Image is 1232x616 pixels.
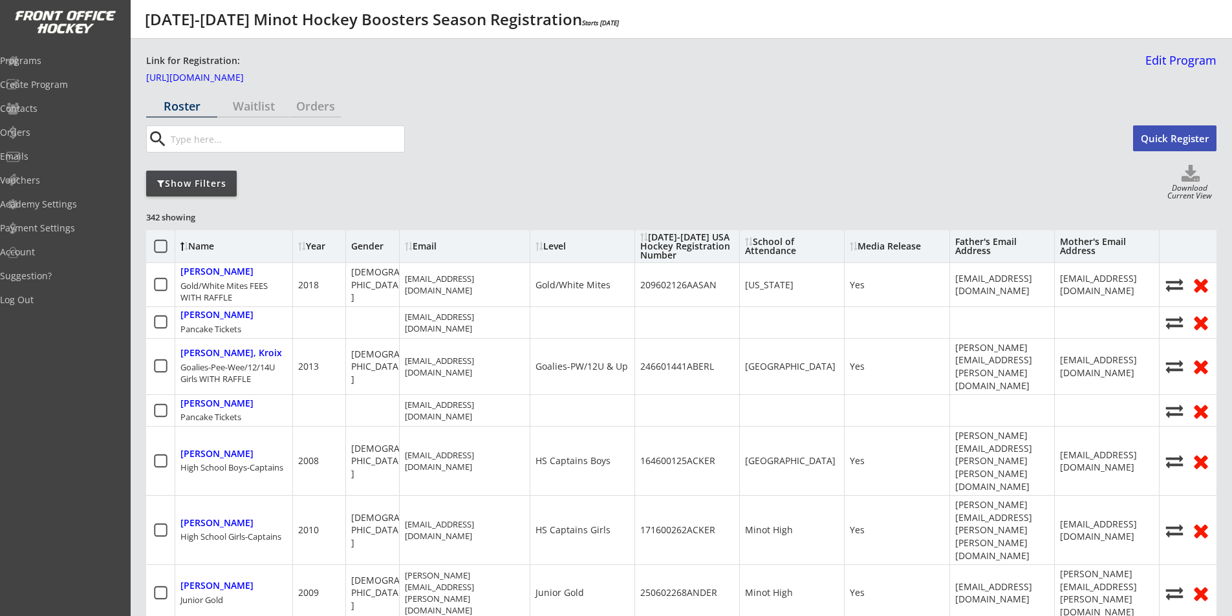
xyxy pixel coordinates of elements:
[180,518,254,529] div: [PERSON_NAME]
[1163,184,1216,202] div: Download Current View
[1165,402,1184,420] button: Move player
[298,454,319,467] div: 2008
[745,586,793,599] div: Minot High
[405,355,524,378] div: [EMAIL_ADDRESS][DOMAIN_NAME]
[180,580,254,591] div: [PERSON_NAME]
[218,100,289,112] div: Waitlist
[955,341,1049,392] div: [PERSON_NAME][EMAIL_ADDRESS][PERSON_NAME][DOMAIN_NAME]
[298,360,319,373] div: 2013
[1165,452,1184,470] button: Move player
[850,360,865,373] div: Yes
[1133,125,1216,151] button: Quick Register
[290,100,341,112] div: Orders
[180,411,241,423] div: Pancake Tickets
[745,237,839,255] div: School of Attendance
[640,233,734,260] div: [DATE]-[DATE] USA Hockey Registration Number
[146,54,242,68] div: Link for Registration:
[180,594,223,606] div: Junior Gold
[180,531,281,542] div: High School Girls-Captains
[145,12,619,27] div: [DATE]-[DATE] Minot Hockey Boosters Season Registration
[405,399,524,422] div: [EMAIL_ADDRESS][DOMAIN_NAME]
[1165,357,1184,375] button: Move player
[146,100,217,112] div: Roster
[180,348,282,359] div: [PERSON_NAME], Kroix
[298,242,340,251] div: Year
[1165,276,1184,293] button: Move player
[180,398,254,409] div: [PERSON_NAME]
[180,449,254,460] div: [PERSON_NAME]
[180,310,254,321] div: [PERSON_NAME]
[535,524,611,536] div: HS Captains Girls
[351,511,401,549] div: [DEMOGRAPHIC_DATA]
[180,280,287,303] div: Gold/White Mites FEES WITH RAFFLE
[146,177,237,190] div: Show Filters
[405,518,524,542] div: [EMAIL_ADDRESS][DOMAIN_NAME]
[1060,272,1154,297] div: [EMAIL_ADDRESS][DOMAIN_NAME]
[405,242,521,251] div: Email
[180,462,283,473] div: High School Boys-Captains
[535,586,584,599] div: Junior Gold
[640,454,715,467] div: 164600125ACKER
[1165,522,1184,539] button: Move player
[1140,54,1216,77] a: Edit Program
[745,454,836,467] div: [GEOGRAPHIC_DATA]
[146,211,239,223] div: 342 showing
[351,348,401,386] div: [DEMOGRAPHIC_DATA]
[850,279,865,292] div: Yes
[850,454,865,467] div: Yes
[405,273,524,296] div: [EMAIL_ADDRESS][DOMAIN_NAME]
[850,524,865,536] div: Yes
[298,279,319,292] div: 2018
[955,237,1049,255] div: Father's Email Address
[955,429,1049,493] div: [PERSON_NAME][EMAIL_ADDRESS][PERSON_NAME][PERSON_NAME][DOMAIN_NAME]
[146,73,276,87] a: [URL][DOMAIN_NAME]
[351,442,401,480] div: [DEMOGRAPHIC_DATA]
[1165,584,1184,602] button: Move player
[180,323,241,335] div: Pancake Tickets
[405,311,524,334] div: [EMAIL_ADDRESS][DOMAIN_NAME]
[1060,354,1154,379] div: [EMAIL_ADDRESS][DOMAIN_NAME]
[405,449,524,473] div: [EMAIL_ADDRESS][DOMAIN_NAME]
[955,272,1049,297] div: [EMAIL_ADDRESS][DOMAIN_NAME]
[1191,520,1211,540] button: Remove from roster (no refund)
[640,360,714,373] div: 246601441ABERL
[1191,356,1211,376] button: Remove from roster (no refund)
[1060,237,1154,255] div: Mother's Email Address
[535,279,611,292] div: Gold/White Mites
[1165,165,1216,184] button: Click to download full roster. Your browser settings may try to block it, check your security set...
[14,10,116,34] img: FOH%20White%20Logo%20Transparent.png
[535,360,628,373] div: Goalies-PW/12U & Up
[745,524,793,536] div: Minot High
[1060,518,1154,543] div: [EMAIL_ADDRESS][DOMAIN_NAME]
[1191,275,1211,295] button: Remove from roster (no refund)
[535,454,611,467] div: HS Captains Boys
[640,586,717,599] div: 250602268ANDER
[298,586,319,599] div: 2009
[955,498,1049,562] div: [PERSON_NAME][EMAIL_ADDRESS][PERSON_NAME][PERSON_NAME][DOMAIN_NAME]
[180,266,254,277] div: [PERSON_NAME]
[168,126,404,152] input: Type here...
[640,524,715,536] div: 171600262ACKER
[955,580,1049,606] div: [EMAIL_ADDRESS][DOMAIN_NAME]
[582,18,619,27] em: Starts [DATE]
[351,574,401,612] div: [DEMOGRAPHIC_DATA]
[147,129,168,149] button: search
[1060,449,1154,474] div: [EMAIL_ADDRESS][DOMAIN_NAME]
[535,242,629,251] div: Level
[850,242,921,251] div: Media Release
[180,361,287,385] div: Goalies-Pee-Wee/12/14U Girls WITH RAFFLE
[1191,583,1211,603] button: Remove from roster (no refund)
[1165,313,1184,331] button: Move player
[745,360,836,373] div: [GEOGRAPHIC_DATA]
[180,242,286,251] div: Name
[351,242,390,251] div: Gender
[745,279,794,292] div: [US_STATE]
[640,279,717,292] div: 209602126AASAN
[351,266,401,304] div: [DEMOGRAPHIC_DATA]
[298,524,319,536] div: 2010
[1191,401,1211,421] button: Remove from roster (no refund)
[850,586,865,599] div: Yes
[1191,312,1211,332] button: Remove from roster (no refund)
[1191,451,1211,471] button: Remove from roster (no refund)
